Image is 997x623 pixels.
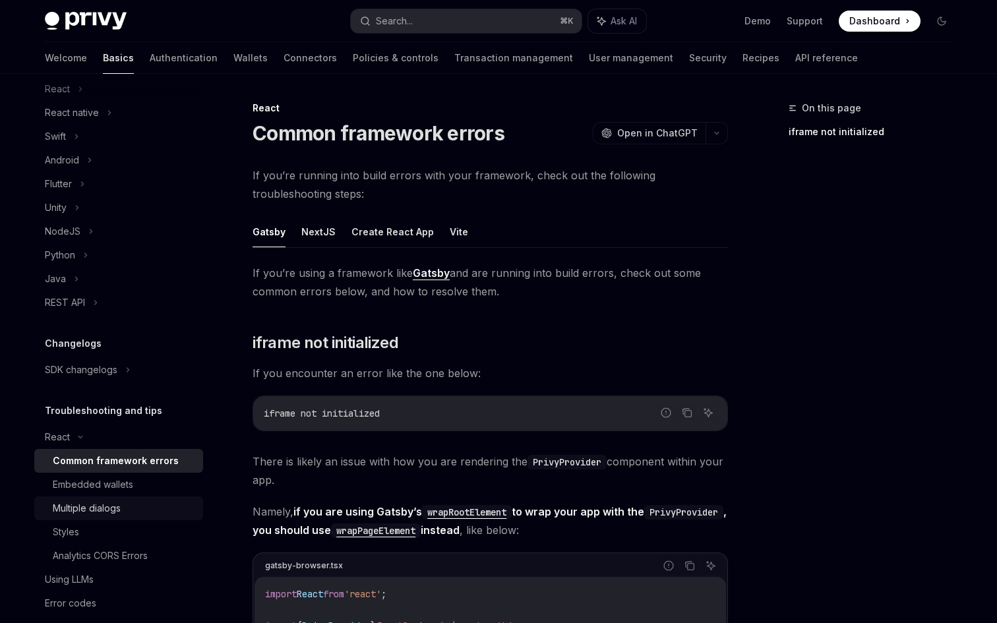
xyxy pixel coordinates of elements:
[297,588,323,600] span: React
[53,524,79,540] div: Styles
[34,496,203,520] a: Multiple dialogs
[253,121,504,145] h1: Common framework errors
[45,403,162,419] h5: Troubleshooting and tips
[45,247,75,263] div: Python
[593,122,706,144] button: Open in ChatGPT
[34,568,203,591] a: Using LLMs
[353,42,438,74] a: Policies & controls
[45,429,70,445] div: React
[45,336,102,351] h5: Changelogs
[689,42,727,74] a: Security
[700,404,717,421] button: Ask AI
[323,588,344,600] span: from
[617,127,698,140] span: Open in ChatGPT
[331,523,421,537] a: wrapPageElement
[45,572,94,587] div: Using LLMs
[351,216,434,247] button: Create React App
[284,42,337,74] a: Connectors
[657,404,675,421] button: Report incorrect code
[560,16,574,26] span: ⌘ K
[150,42,218,74] a: Authentication
[253,364,728,382] span: If you encounter an error like the one below:
[787,15,823,28] a: Support
[931,11,952,32] button: Toggle dark mode
[53,453,179,469] div: Common framework errors
[265,557,343,574] div: gatsby-browser.tsx
[45,12,127,30] img: dark logo
[413,266,450,280] a: Gatsby
[45,176,72,192] div: Flutter
[233,42,268,74] a: Wallets
[103,42,134,74] a: Basics
[454,42,573,74] a: Transaction management
[34,449,203,473] a: Common framework errors
[849,15,900,28] span: Dashboard
[253,452,728,489] span: There is likely an issue with how you are rendering the component within your app.
[45,595,96,611] div: Error codes
[802,100,861,116] span: On this page
[53,548,148,564] div: Analytics CORS Errors
[422,505,512,518] a: wrapRootElement
[344,588,381,600] span: 'react'
[253,166,728,203] span: If you’re running into build errors with your framework, check out the following troubleshooting ...
[253,505,727,537] strong: if you are using Gatsby’s to wrap your app with the , you should use instead
[253,332,398,353] span: iframe not initialized
[45,42,87,74] a: Welcome
[45,271,66,287] div: Java
[45,152,79,168] div: Android
[839,11,921,32] a: Dashboard
[742,42,779,74] a: Recipes
[45,200,67,216] div: Unity
[45,223,80,239] div: NodeJS
[34,520,203,544] a: Styles
[702,557,719,574] button: Ask AI
[45,295,85,311] div: REST API
[351,9,582,33] button: Search...⌘K
[589,42,673,74] a: User management
[253,102,728,115] div: React
[34,591,203,615] a: Error codes
[253,502,728,539] span: Namely, , like below:
[422,505,512,519] code: wrapRootElement
[611,15,637,28] span: Ask AI
[53,500,121,516] div: Multiple dialogs
[644,505,723,519] code: PrivyProvider
[253,216,286,247] button: Gatsby
[53,477,133,492] div: Embedded wallets
[450,216,468,247] button: Vite
[45,362,117,378] div: SDK changelogs
[528,455,607,469] code: PrivyProvider
[376,13,413,29] div: Search...
[381,588,386,600] span: ;
[588,9,646,33] button: Ask AI
[679,404,696,421] button: Copy the contents from the code block
[34,473,203,496] a: Embedded wallets
[45,129,66,144] div: Swift
[789,121,963,142] a: iframe not initialized
[301,216,336,247] button: NextJS
[744,15,771,28] a: Demo
[264,407,380,419] span: iframe not initialized
[265,588,297,600] span: import
[660,557,677,574] button: Report incorrect code
[45,105,99,121] div: React native
[331,523,421,538] code: wrapPageElement
[681,557,698,574] button: Copy the contents from the code block
[253,264,728,301] span: If you’re using a framework like and are running into build errors, check out some common errors ...
[795,42,858,74] a: API reference
[34,544,203,568] a: Analytics CORS Errors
